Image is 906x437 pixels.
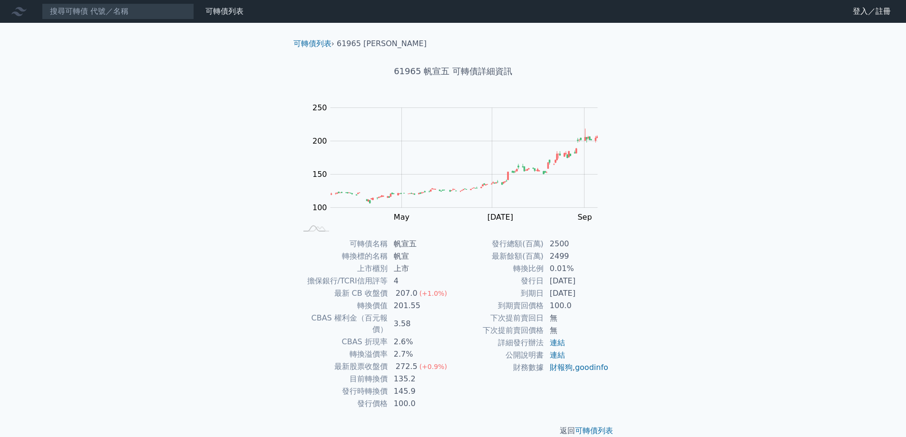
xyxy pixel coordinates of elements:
a: 可轉債列表 [293,39,331,48]
li: › [293,38,334,49]
p: 返回 [286,425,621,437]
input: 搜尋可轉債 代號／名稱 [42,3,194,19]
td: 3.58 [388,312,453,336]
a: 登入／註冊 [845,4,898,19]
td: 最新餘額(百萬) [453,250,544,262]
td: 上市櫃別 [297,262,388,275]
tspan: 200 [312,136,327,146]
td: 100.0 [388,398,453,410]
td: 帆宣五 [388,238,453,250]
td: 2.7% [388,348,453,360]
td: 0.01% [544,262,609,275]
td: 轉換溢價率 [297,348,388,360]
td: 2500 [544,238,609,250]
td: 詳細發行辦法 [453,337,544,349]
a: goodinfo [575,363,608,372]
tspan: [DATE] [487,213,513,222]
tspan: 100 [312,203,327,212]
td: 最新股票收盤價 [297,360,388,373]
td: 轉換標的名稱 [297,250,388,262]
h1: 61965 帆宣五 可轉債詳細資訊 [286,65,621,78]
td: 下次提前賣回日 [453,312,544,324]
tspan: 150 [312,170,327,179]
td: 無 [544,324,609,337]
td: 目前轉換價 [297,373,388,385]
td: 到期賣回價格 [453,300,544,312]
td: 上市 [388,262,453,275]
li: 61965 [PERSON_NAME] [337,38,427,49]
td: 公開說明書 [453,349,544,361]
td: , [544,361,609,374]
td: 到期日 [453,287,544,300]
span: (+0.9%) [419,363,447,370]
span: (+1.0%) [419,290,447,297]
a: 連結 [550,338,565,347]
td: 無 [544,312,609,324]
td: 擔保銀行/TCRI信用評等 [297,275,388,287]
td: CBAS 折現率 [297,336,388,348]
tspan: May [394,213,409,222]
a: 連結 [550,350,565,359]
td: 發行價格 [297,398,388,410]
tspan: 250 [312,103,327,112]
a: 可轉債列表 [575,426,613,435]
td: 2.6% [388,336,453,348]
td: 轉換價值 [297,300,388,312]
td: 財務數據 [453,361,544,374]
td: 帆宣 [388,250,453,262]
tspan: Sep [577,213,592,222]
td: 發行日 [453,275,544,287]
a: 財報狗 [550,363,573,372]
div: 207.0 [394,288,419,299]
td: 145.9 [388,385,453,398]
div: 272.5 [394,361,419,372]
g: Chart [308,103,612,241]
td: 2499 [544,250,609,262]
td: 轉換比例 [453,262,544,275]
td: 下次提前賣回價格 [453,324,544,337]
td: [DATE] [544,287,609,300]
td: CBAS 權利金（百元報價） [297,312,388,336]
a: 可轉債列表 [205,7,244,16]
td: 4 [388,275,453,287]
td: 發行總額(百萬) [453,238,544,250]
td: 100.0 [544,300,609,312]
td: 可轉債名稱 [297,238,388,250]
td: [DATE] [544,275,609,287]
td: 最新 CB 收盤價 [297,287,388,300]
td: 201.55 [388,300,453,312]
td: 135.2 [388,373,453,385]
td: 發行時轉換價 [297,385,388,398]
